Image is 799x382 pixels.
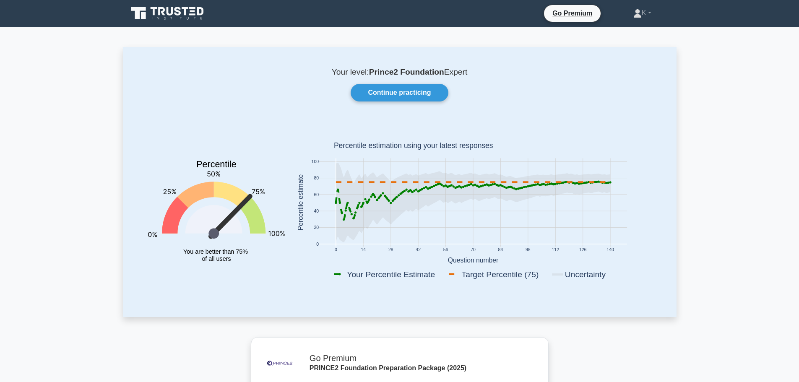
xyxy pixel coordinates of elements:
[196,160,237,170] text: Percentile
[311,159,319,164] text: 100
[498,248,503,252] text: 84
[314,176,319,181] text: 80
[613,5,671,21] a: K
[443,248,448,252] text: 56
[297,174,304,231] text: Percentile estimate
[333,142,493,150] text: Percentile estimation using your latest responses
[314,192,319,197] text: 60
[369,68,444,76] b: Prince2 Foundation
[316,242,319,247] text: 0
[361,248,366,252] text: 14
[471,248,476,252] text: 70
[416,248,421,252] text: 42
[202,255,231,262] tspan: of all users
[183,248,248,255] tspan: You are better than 75%
[606,248,614,252] text: 140
[552,248,559,252] text: 112
[351,84,448,101] a: Continue practicing
[579,248,586,252] text: 126
[448,257,498,264] text: Question number
[143,67,656,77] p: Your level: Expert
[314,226,319,230] text: 20
[547,8,597,18] a: Go Premium
[314,209,319,213] text: 40
[388,248,393,252] text: 28
[334,248,337,252] text: 0
[526,248,531,252] text: 98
